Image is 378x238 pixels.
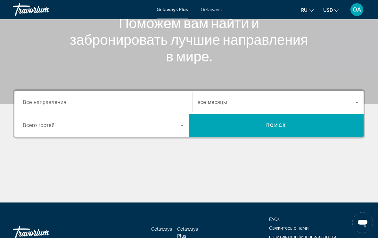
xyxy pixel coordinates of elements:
[198,99,227,105] span: все месяцы
[269,226,308,231] a: Свяжитесь с нами
[323,5,339,15] button: Change currency
[323,8,333,13] span: USD
[69,14,309,64] h1: Поможем вам найти и забронировать лучшие направления в мире.
[23,123,55,128] span: Всего гостей
[352,212,373,233] iframe: Кнопка запуска окна обмена сообщениями
[353,6,361,13] span: OA
[14,91,364,137] div: Search widget
[201,7,222,12] a: Getaways
[269,217,280,222] a: FAQs
[189,114,364,137] button: Search
[23,99,184,107] input: Select destination
[151,226,172,232] a: Getaways
[301,5,314,15] button: Change language
[13,1,77,18] a: Travorium
[301,8,308,13] span: ru
[157,7,188,12] a: Getaways Plus
[266,123,286,128] span: Поиск
[349,3,365,16] button: User Menu
[23,99,67,105] span: Все направления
